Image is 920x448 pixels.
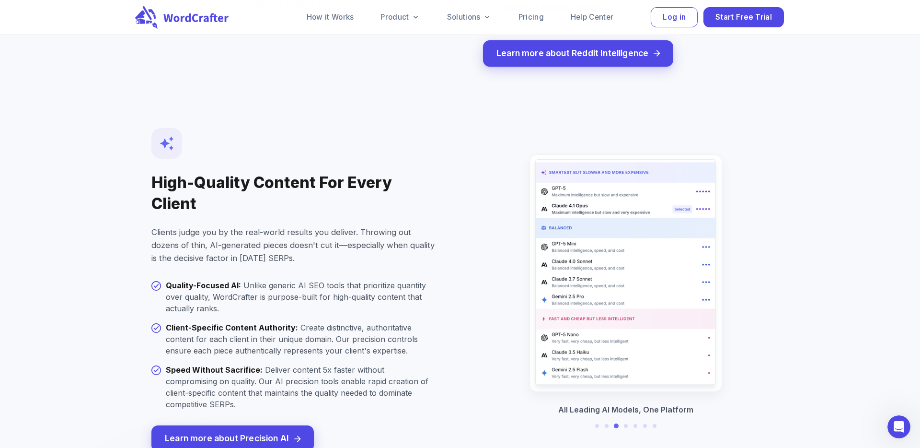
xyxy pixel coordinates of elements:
[166,364,437,410] p: Deliver content 5x faster without compromising on quality. Our AI precision tools enable rapid cr...
[530,155,722,391] img: All Leading AI Models, One Platform
[165,431,289,446] span: Learn more about Precision AI
[663,11,686,24] span: Log in
[166,323,298,332] span: Client-Specific Content Authority :
[369,8,431,27] a: Product
[558,404,693,415] p: All Leading AI Models, One Platform
[166,322,437,356] p: Create distinctive, authoritative content for each client in their unique domain. Our precision c...
[151,226,437,265] p: Clients judge you by the real-world results you deliver. Throwing out dozens of thin, AI-generate...
[703,7,784,28] button: Start Free Trial
[166,281,241,290] span: Quality-Focused AI :
[483,40,673,67] a: Learn more about Reddit Intelligence
[151,172,437,214] h3: High-Quality Content For Every Client
[887,415,910,438] iframe: Intercom live chat
[715,11,772,24] span: Start Free Trial
[436,8,503,27] a: Solutions
[496,46,648,61] span: Learn more about Reddit Intelligence
[295,8,366,27] a: How it Works
[559,8,625,27] a: Help Center
[166,365,263,375] span: Speed Without Sacrifice :
[166,280,437,314] p: Unlike generic AI SEO tools that prioritize quantity over quality, WordCrafter is purpose-built f...
[507,8,555,27] a: Pricing
[651,7,698,28] button: Log in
